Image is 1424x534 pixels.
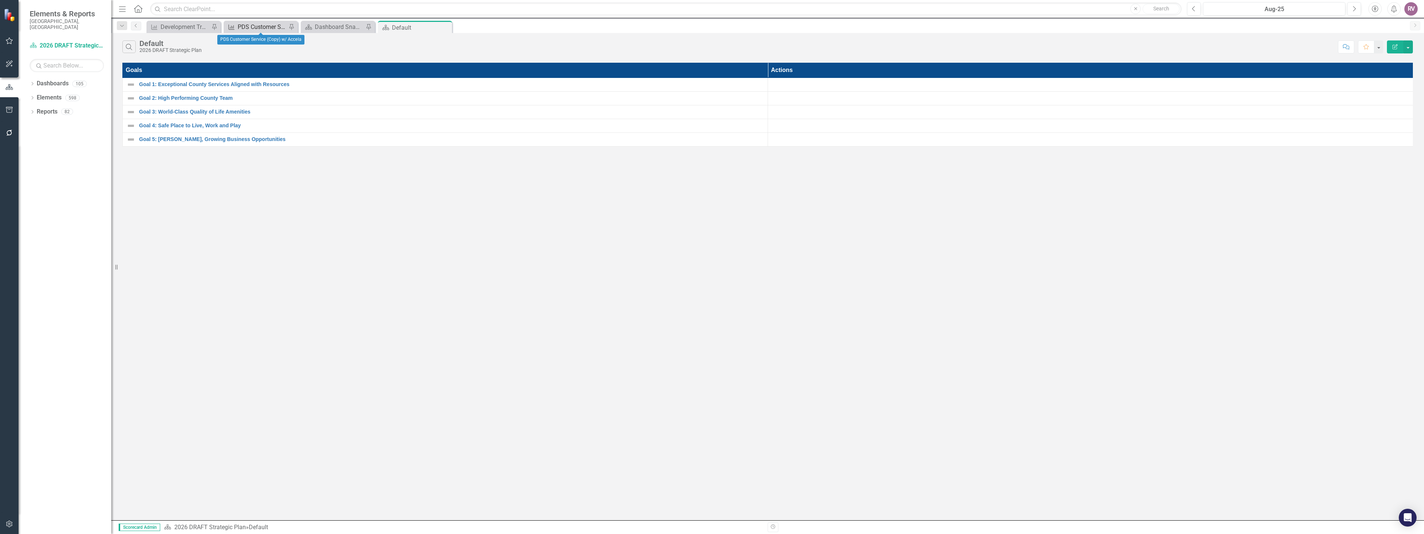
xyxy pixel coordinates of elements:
[315,22,364,32] div: Dashboard Snapshot
[119,524,160,531] span: Scorecard Admin
[238,22,287,32] div: PDS Customer Service (Copy) w/ Accela
[1206,5,1343,14] div: Aug-25
[30,18,104,30] small: [GEOGRAPHIC_DATA], [GEOGRAPHIC_DATA]
[164,523,762,532] div: »
[161,22,210,32] div: Development Trends
[123,119,768,132] td: Double-Click to Edit Right Click for Context Menu
[1404,2,1418,16] button: RV
[139,123,764,128] a: Goal 4: Safe Place to Live, Work and Play
[1399,509,1417,527] div: Open Intercom Messenger
[126,80,135,89] img: Not Defined
[139,47,202,53] div: 2026 DRAFT Strategic Plan
[249,524,268,531] div: Default
[392,23,450,32] div: Default
[148,22,210,32] a: Development Trends
[126,94,135,103] img: Not Defined
[4,9,17,22] img: ClearPoint Strategy
[139,109,764,115] a: Goal 3: World-Class Quality of Life Amenities
[61,109,73,115] div: 82
[126,135,135,144] img: Not Defined
[1203,2,1345,16] button: Aug-25
[139,95,764,101] a: Goal 2: High Performing County Team
[126,108,135,117] img: Not Defined
[123,105,768,119] td: Double-Click to Edit Right Click for Context Menu
[303,22,364,32] a: Dashboard Snapshot
[150,3,1181,16] input: Search ClearPoint...
[126,121,135,130] img: Not Defined
[139,39,202,47] div: Default
[225,22,287,32] a: PDS Customer Service (Copy) w/ Accela
[30,42,104,50] a: 2026 DRAFT Strategic Plan
[1153,6,1169,12] span: Search
[139,82,764,87] a: Goal 1: Exceptional County Services Aligned with Resources
[65,95,80,101] div: 598
[37,94,62,102] a: Elements
[37,79,69,88] a: Dashboards
[30,9,104,18] span: Elements & Reports
[72,81,87,87] div: 105
[1143,4,1180,14] button: Search
[123,132,768,146] td: Double-Click to Edit Right Click for Context Menu
[123,91,768,105] td: Double-Click to Edit Right Click for Context Menu
[174,524,246,531] a: 2026 DRAFT Strategic Plan
[30,59,104,72] input: Search Below...
[217,35,304,45] div: PDS Customer Service (Copy) w/ Accela
[37,108,57,116] a: Reports
[123,78,768,91] td: Double-Click to Edit Right Click for Context Menu
[139,137,764,142] a: Goal 5: [PERSON_NAME], Growing Business Opportunities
